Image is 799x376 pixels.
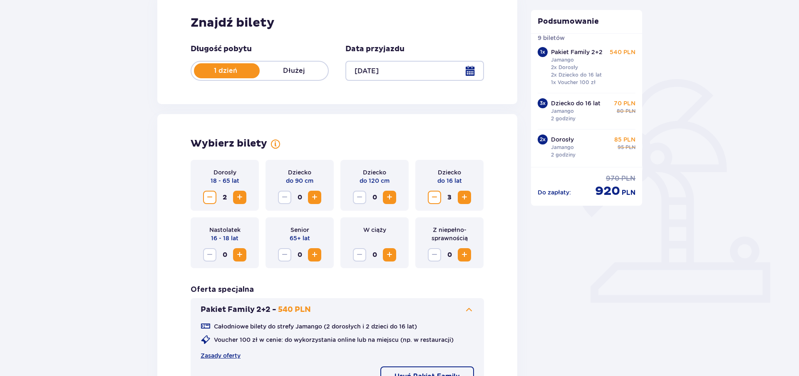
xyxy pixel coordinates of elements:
[214,322,417,331] p: Całodniowe bilety do strefy Jamango (2 dorosłych i 2 dzieci do 16 lat)
[203,248,216,261] button: Decrease
[191,66,260,75] p: 1 dzień
[191,137,267,150] p: Wybierz bilety
[290,226,309,234] p: Senior
[551,56,574,64] p: Jamango
[538,34,565,42] p: 9 biletów
[458,191,471,204] button: Increase
[538,47,548,57] div: 1 x
[428,191,441,204] button: Decrease
[531,17,643,27] p: Podsumowanie
[360,177,390,185] p: do 120 cm
[368,191,381,204] span: 0
[610,48,635,56] p: 540 PLN
[201,305,276,315] p: Pakiet Family 2+2 -
[363,168,386,177] p: Dziecko
[614,99,635,107] p: 70 PLN
[201,305,474,315] button: Pakiet Family 2+2 -540 PLN
[308,191,321,204] button: Increase
[363,226,386,234] p: W ciąży
[621,174,635,183] p: PLN
[538,188,571,197] p: Do zapłaty :
[293,248,306,261] span: 0
[428,248,441,261] button: Decrease
[551,107,574,115] p: Jamango
[209,226,241,234] p: Nastolatek
[551,151,576,159] p: 2 godziny
[617,107,624,115] p: 80
[458,248,471,261] button: Increase
[551,144,574,151] p: Jamango
[191,44,252,54] p: Długość pobytu
[211,177,239,185] p: 18 - 65 lat
[622,188,635,197] p: PLN
[353,191,366,204] button: Decrease
[191,285,254,295] p: Oferta specjalna
[260,66,328,75] p: Dłużej
[538,134,548,144] div: 2 x
[438,168,461,177] p: Dziecko
[233,191,246,204] button: Increase
[201,351,241,360] a: Zasady oferty
[551,64,602,86] p: 2x Dorosły 2x Dziecko do 16 lat 1x Voucher 100 zł
[443,191,456,204] span: 3
[614,135,635,144] p: 85 PLN
[551,115,576,122] p: 2 godziny
[625,107,635,115] p: PLN
[345,44,404,54] p: Data przyjazdu
[288,168,311,177] p: Dziecko
[551,48,603,56] p: Pakiet Family 2+2
[213,168,236,177] p: Dorosły
[353,248,366,261] button: Decrease
[538,98,548,108] div: 3 x
[437,177,462,185] p: do 16 lat
[383,248,396,261] button: Increase
[278,305,311,315] p: 540 PLN
[606,174,620,183] p: 970
[191,15,484,31] h2: Znajdź bilety
[368,248,381,261] span: 0
[625,144,635,151] p: PLN
[218,248,231,261] span: 0
[233,248,246,261] button: Increase
[211,234,238,242] p: 16 - 18 lat
[383,191,396,204] button: Increase
[278,248,291,261] button: Decrease
[290,234,310,242] p: 65+ lat
[551,99,600,107] p: Dziecko do 16 lat
[595,183,620,199] p: 920
[286,177,313,185] p: do 90 cm
[218,191,231,204] span: 2
[422,226,477,242] p: Z niepełno­sprawnością
[293,191,306,204] span: 0
[203,191,216,204] button: Decrease
[214,336,454,344] p: Voucher 100 zł w cenie: do wykorzystania online lub na miejscu (np. w restauracji)
[618,144,624,151] p: 95
[551,135,574,144] p: Dorosły
[308,248,321,261] button: Increase
[278,191,291,204] button: Decrease
[443,248,456,261] span: 0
